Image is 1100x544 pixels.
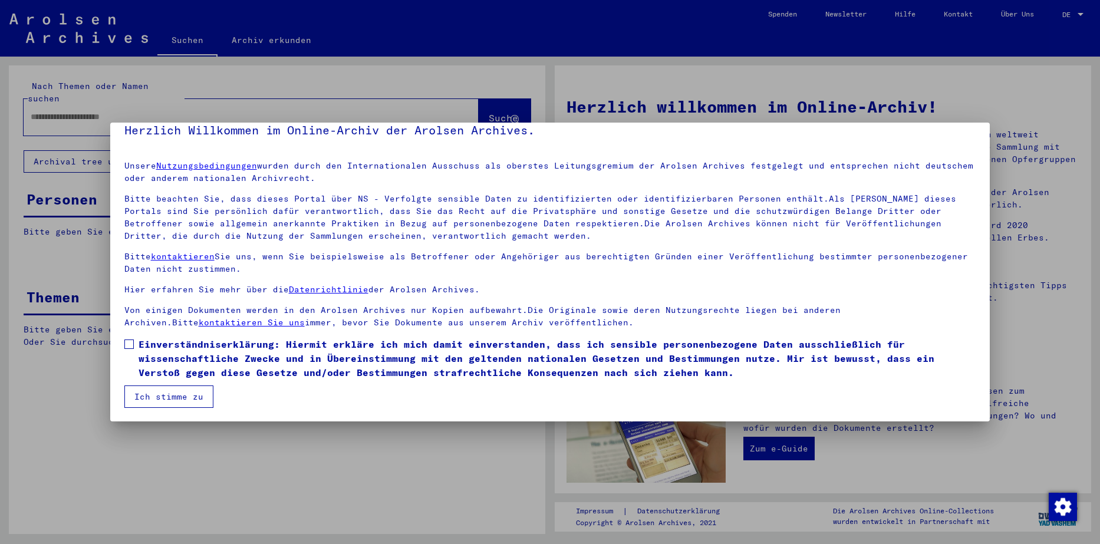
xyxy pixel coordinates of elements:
[124,250,976,275] p: Bitte Sie uns, wenn Sie beispielsweise als Betroffener oder Angehöriger aus berechtigten Gründen ...
[1049,493,1077,521] img: Zustimmung ändern
[199,317,305,328] a: kontaktieren Sie uns
[124,121,976,140] h5: Herzlich Willkommen im Online-Archiv der Arolsen Archives.
[124,283,976,296] p: Hier erfahren Sie mehr über die der Arolsen Archives.
[151,251,215,262] a: kontaktieren
[289,284,368,295] a: Datenrichtlinie
[124,160,976,184] p: Unsere wurden durch den Internationalen Ausschuss als oberstes Leitungsgremium der Arolsen Archiv...
[139,337,976,380] span: Einverständniserklärung: Hiermit erkläre ich mich damit einverstanden, dass ich sensible personen...
[124,304,976,329] p: Von einigen Dokumenten werden in den Arolsen Archives nur Kopien aufbewahrt.Die Originale sowie d...
[124,193,976,242] p: Bitte beachten Sie, dass dieses Portal über NS - Verfolgte sensible Daten zu identifizierten oder...
[156,160,257,171] a: Nutzungsbedingungen
[124,385,213,408] button: Ich stimme zu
